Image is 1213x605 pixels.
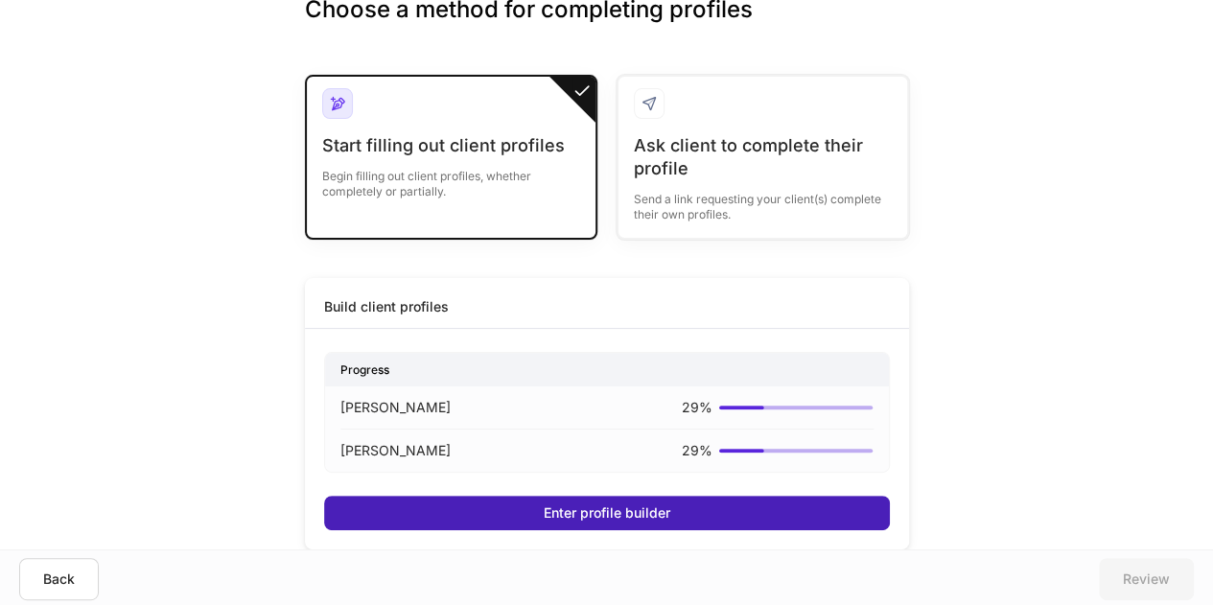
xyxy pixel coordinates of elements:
p: 29 % [681,398,711,417]
button: Review [1099,558,1194,600]
p: [PERSON_NAME] [340,398,451,417]
p: [PERSON_NAME] [340,441,451,460]
div: Start filling out client profiles [322,134,580,157]
div: Review [1123,570,1170,589]
p: 29 % [681,441,711,460]
div: Begin filling out client profiles, whether completely or partially. [322,157,580,199]
button: Enter profile builder [324,496,890,530]
button: Back [19,558,99,600]
div: Back [43,570,75,589]
div: Build client profiles [324,297,449,316]
div: Send a link requesting your client(s) complete their own profiles. [634,180,892,222]
div: Progress [325,353,889,386]
div: Enter profile builder [544,503,670,523]
div: Ask client to complete their profile [634,134,892,180]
